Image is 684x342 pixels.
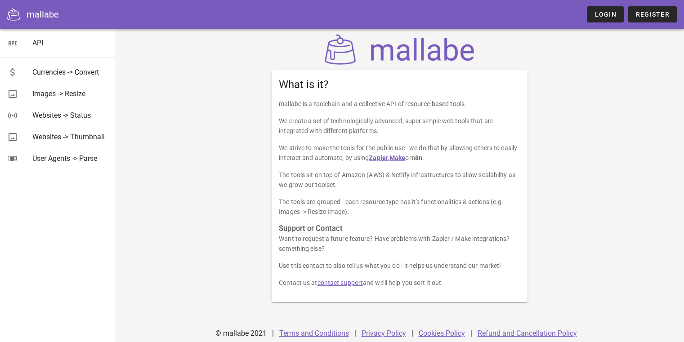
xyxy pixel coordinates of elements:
p: Use this contact to also tell us what you do - it helps us understand our market! [279,261,520,271]
h3: Support or Contact [279,224,520,234]
p: mallabe is a toolchain and a collective API of resource-based tools. [279,99,520,109]
a: Refund and Cancellation Policy [478,329,577,338]
a: Make [389,154,405,161]
a: Cookies Policy [419,329,465,338]
div: API [32,39,108,47]
span: Login [594,11,616,18]
p: The tools sit on top of Amazon (AWS) & Netlify infrastructures to allow scalability as we grow ou... [279,170,520,190]
a: Zapier [369,154,388,161]
a: contact support [317,279,363,286]
p: Contact us at and we’ll help you sort it out. [279,278,520,288]
div: User Agents -> Parse [32,154,108,163]
div: Websites -> Status [32,111,108,120]
div: Images -> Resize [32,89,108,98]
a: Terms and Conditions [279,329,349,338]
img: mallabe Logo [322,34,477,65]
a: Register [628,6,677,22]
div: mallabe [27,8,59,21]
strong: n8n [411,154,422,161]
a: Login [587,6,623,22]
span: Register [635,11,670,18]
p: The tools are grouped - each resource type has it’s functionalities & actions (e.g. Images -> Res... [279,197,520,217]
div: Currencies -> Convert [32,68,108,76]
div: What is it? [272,70,528,99]
p: Want to request a future feature? Have problems with Zapier / Make integrations? something else? [279,234,520,253]
p: We strive to make the tools for the public use - we do that by allowing others to easily interact... [279,143,520,163]
a: Privacy Policy [362,329,406,338]
p: We create a set of technologically advanced, super simple web tools that are integrated with diff... [279,116,520,136]
div: Websites -> Thumbnail [32,133,108,141]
